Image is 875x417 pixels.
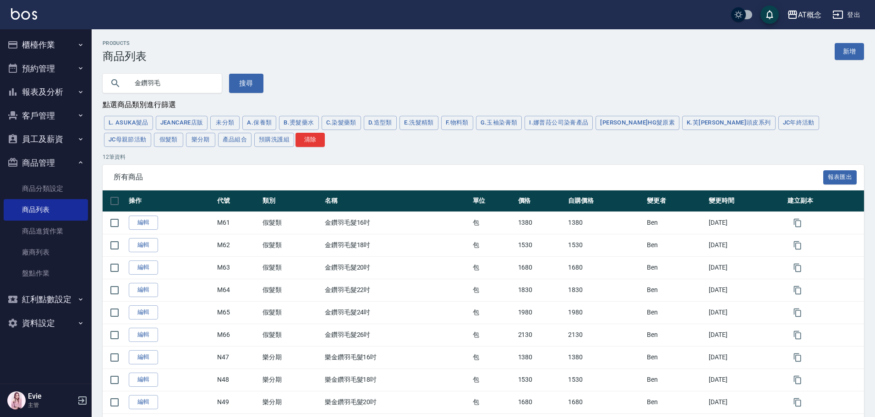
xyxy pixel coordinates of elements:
td: Ben [645,234,706,256]
td: 2130 [516,324,566,346]
td: [DATE] [706,256,785,279]
td: Ben [645,391,706,413]
button: D.造型類 [364,116,397,130]
button: AT概念 [783,5,825,24]
td: 包 [470,346,516,368]
a: 盤點作業 [4,263,88,284]
td: 1830 [566,279,645,301]
td: 包 [470,301,516,324]
button: 報表匯出 [823,170,857,184]
button: B.燙髮藥水 [279,116,318,130]
td: 1680 [516,391,566,413]
td: Ben [645,324,706,346]
td: [DATE] [706,279,785,301]
a: 編輯 [129,328,158,342]
a: 商品進貨作業 [4,221,88,242]
a: 編輯 [129,395,158,409]
td: 1380 [516,211,566,234]
td: 包 [470,279,516,301]
td: 樂金鑽羽毛髮16吋 [323,346,470,368]
img: Person [7,391,26,410]
button: 預約管理 [4,57,88,81]
button: 樂分期 [186,133,215,147]
h2: Products [103,40,147,46]
a: 編輯 [129,260,158,275]
td: 假髮類 [260,256,322,279]
button: JC年終活動 [778,116,819,130]
a: 編輯 [129,283,158,297]
td: 包 [470,211,516,234]
td: M65 [215,301,260,324]
td: [DATE] [706,346,785,368]
td: [DATE] [706,301,785,324]
a: 商品分類設定 [4,178,88,199]
td: 1830 [516,279,566,301]
td: [DATE] [706,211,785,234]
td: Ben [645,301,706,324]
span: 所有商品 [114,173,823,182]
img: Logo [11,8,37,20]
th: 類別 [260,190,322,212]
td: N49 [215,391,260,413]
th: 建立副本 [785,190,864,212]
td: [DATE] [706,368,785,391]
td: 包 [470,391,516,413]
a: 報表匯出 [823,172,857,181]
td: M62 [215,234,260,256]
input: 搜尋關鍵字 [128,71,214,96]
th: 代號 [215,190,260,212]
button: E.洗髮精類 [399,116,438,130]
button: G.玉袖染膏類 [476,116,522,130]
a: 編輯 [129,216,158,230]
td: 1380 [516,346,566,368]
td: Ben [645,279,706,301]
button: save [760,5,779,24]
h3: 商品列表 [103,50,147,63]
td: N47 [215,346,260,368]
td: [DATE] [706,324,785,346]
h5: Evie [28,392,75,401]
td: M61 [215,211,260,234]
a: 編輯 [129,305,158,320]
td: 1380 [566,346,645,368]
td: 樂分期 [260,368,322,391]
button: 清除 [295,133,325,147]
td: 金鑽羽毛髮20吋 [323,256,470,279]
th: 操作 [126,190,215,212]
button: 員工及薪資 [4,127,88,151]
div: AT概念 [798,9,821,21]
button: K.芙[PERSON_NAME]頭皮系列 [682,116,775,130]
button: 未分類 [210,116,240,130]
td: [DATE] [706,391,785,413]
td: 包 [470,368,516,391]
button: 商品管理 [4,151,88,175]
button: 登出 [829,6,864,23]
td: 1530 [516,368,566,391]
td: 1980 [566,301,645,324]
td: 假髮類 [260,279,322,301]
p: 12 筆資料 [103,153,864,161]
td: 假髮類 [260,324,322,346]
td: 1530 [516,234,566,256]
button: C.染髮藥類 [322,116,361,130]
td: N48 [215,368,260,391]
td: 1680 [516,256,566,279]
a: 廠商列表 [4,242,88,263]
td: Ben [645,256,706,279]
button: JeanCare店販 [156,116,208,130]
td: 樂金鑽羽毛髮20吋 [323,391,470,413]
div: 點選商品類別進行篩選 [103,100,864,110]
td: Ben [645,368,706,391]
a: 新增 [835,43,864,60]
td: [DATE] [706,234,785,256]
p: 主管 [28,401,75,409]
button: A.保養類 [242,116,276,130]
button: F.物料類 [441,116,473,130]
button: 預購洗護組 [254,133,294,147]
td: 1530 [566,234,645,256]
td: 2130 [566,324,645,346]
td: 樂金鑽羽毛髮18吋 [323,368,470,391]
td: 金鑽羽毛髮16吋 [323,211,470,234]
td: 1680 [566,256,645,279]
td: 金鑽羽毛髮22吋 [323,279,470,301]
